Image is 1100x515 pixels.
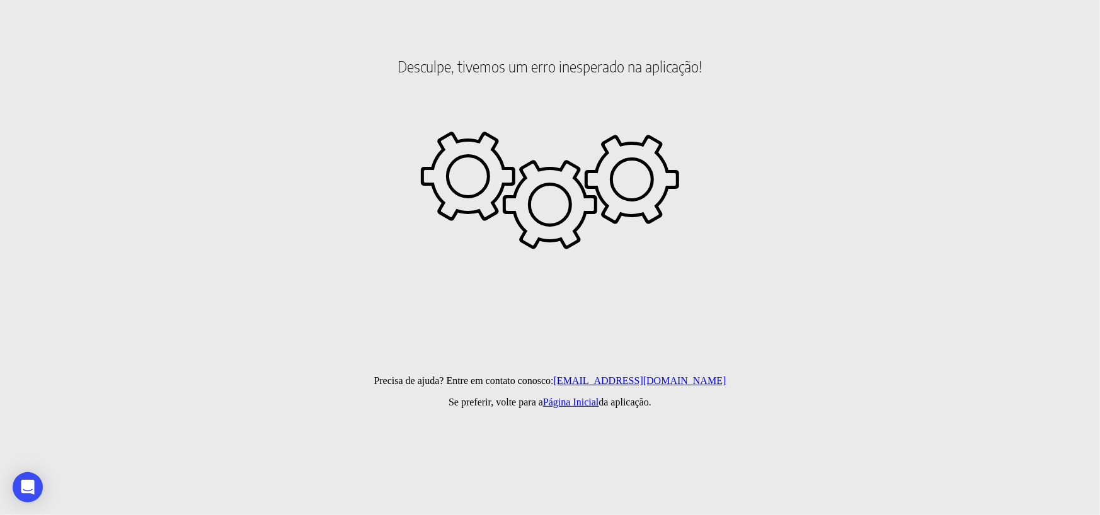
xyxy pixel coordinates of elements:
[554,375,726,386] a: [EMAIL_ADDRESS][DOMAIN_NAME]
[5,13,1095,120] h2: Desculpe, tivemos um erro inesperado na aplicação!
[543,397,599,407] a: Página Inicial
[13,472,43,502] div: Open Intercom Messenger
[5,375,1095,387] p: Precisa de ajuda? Entre em contato conosco:
[5,397,1095,408] p: Se preferir, volte para a da aplicação.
